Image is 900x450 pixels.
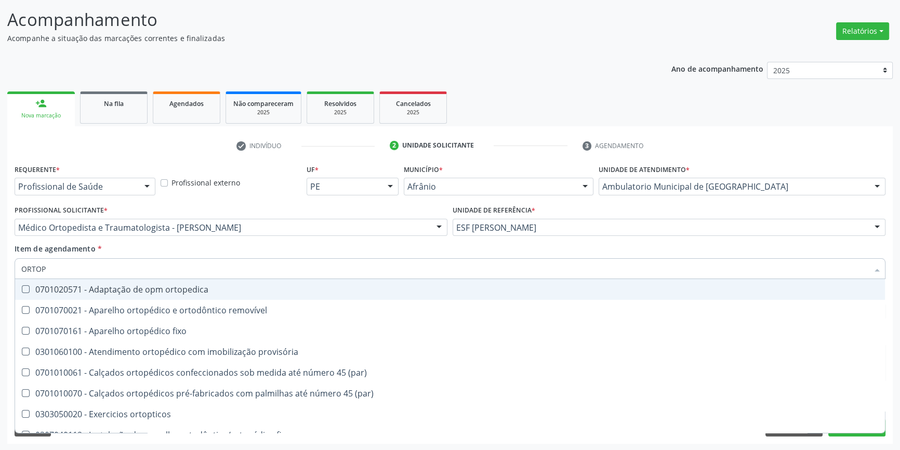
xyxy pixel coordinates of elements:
[314,109,366,116] div: 2025
[396,99,431,108] span: Cancelados
[21,327,879,335] div: 0701070161 - Aparelho ortopédico fixo
[15,112,68,120] div: Nova marcação
[390,141,399,150] div: 2
[402,141,474,150] div: Unidade solicitante
[21,431,879,439] div: 0307040119 - Instalação de aparelho ortodôntico/ortopédico fixo
[453,203,535,219] label: Unidade de referência
[171,177,240,188] label: Profissional externo
[21,410,879,418] div: 0303050020 - Exercicios ortopticos
[21,258,868,279] input: Buscar por procedimentos
[307,162,319,178] label: UF
[15,162,60,178] label: Requerente
[18,181,134,192] span: Profissional de Saúde
[310,181,377,192] span: PE
[21,285,879,294] div: 0701020571 - Adaptação de opm ortopedica
[233,109,294,116] div: 2025
[836,22,889,40] button: Relatórios
[21,306,879,314] div: 0701070021 - Aparelho ortopédico e ortodôntico removível
[456,222,864,233] span: ESF [PERSON_NAME]
[407,181,572,192] span: Afrânio
[602,181,864,192] span: Ambulatorio Municipal de [GEOGRAPHIC_DATA]
[599,162,690,178] label: Unidade de atendimento
[35,98,47,109] div: person_add
[233,99,294,108] span: Não compareceram
[104,99,124,108] span: Na fila
[18,222,426,233] span: Médico Ortopedista e Traumatologista - [PERSON_NAME]
[21,348,879,356] div: 0301060100 - Atendimento ortopédico com imobilização provisória
[15,203,108,219] label: Profissional Solicitante
[21,368,879,377] div: 0701010061 - Calçados ortopédicos confeccionados sob medida até número 45 (par)
[387,109,439,116] div: 2025
[169,99,204,108] span: Agendados
[404,162,443,178] label: Município
[324,99,356,108] span: Resolvidos
[21,389,879,398] div: 0701010070 - Calçados ortopédicos pré-fabricados com palmilhas até número 45 (par)
[7,7,627,33] p: Acompanhamento
[671,62,763,75] p: Ano de acompanhamento
[7,33,627,44] p: Acompanhe a situação das marcações correntes e finalizadas
[15,244,96,254] span: Item de agendamento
